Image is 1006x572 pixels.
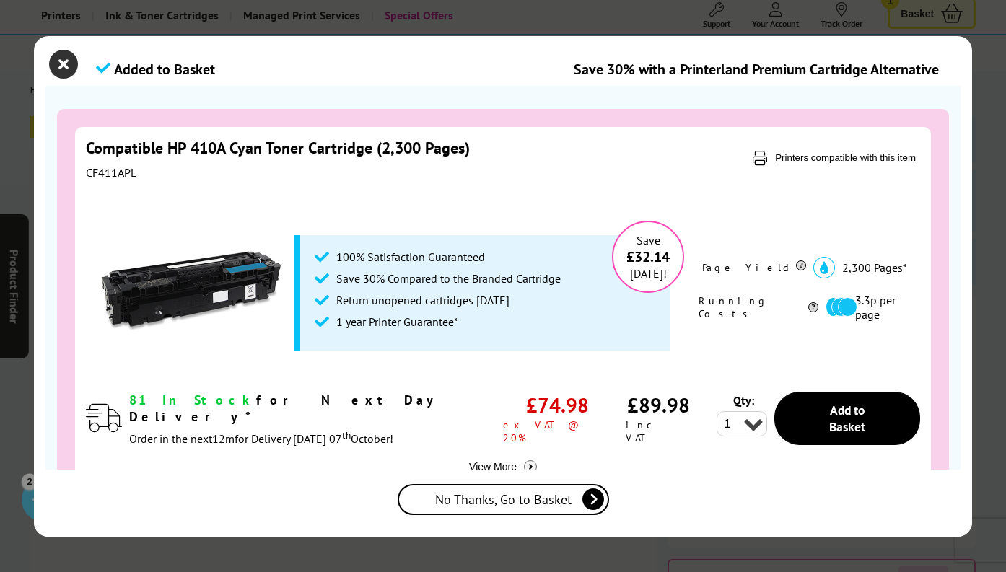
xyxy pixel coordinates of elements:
a: No Thanks, Go to Basket [398,484,609,515]
span: inc VAT [626,418,691,444]
span: No Thanks, Go to Basket [435,491,572,508]
button: close modal [53,53,74,75]
img: Compatible HP 410A Cyan Toner Cartridge (2,300 Pages) [100,201,281,382]
div: Running Costs [699,293,818,322]
span: 12m [212,431,235,446]
span: £74.98 [526,392,589,418]
li: 3.3p per page [826,293,907,322]
a: Compatible HP 410A Cyan Toner Cartridge (2,300 Pages) [86,138,470,158]
img: cyan_icon.svg [813,257,835,278]
div: modal_delivery [129,392,503,445]
div: CF411APL [86,165,727,180]
span: Qty: [733,393,754,408]
span: Save [637,233,660,247]
div: for Next Day Delivery* [129,392,503,425]
span: 2,300 Pages* [842,260,907,275]
span: £89.98 [627,392,690,418]
sup: th [342,428,351,441]
span: Save 30% Compared to the Branded Cartridge [336,271,561,286]
button: View More [465,459,541,474]
span: [DATE]! [630,266,667,281]
span: 81 In Stock [129,392,256,408]
span: Add to Basket [829,402,865,435]
span: 1 year Printer Guarantee* [336,314,458,329]
div: Save 30% with a Printerland Premium Cartridge Alternative [574,60,939,79]
span: 100% Satisfaction Guaranteed [336,250,485,264]
span: Order in the next for Delivery [DATE] 07 October! [129,431,393,446]
button: Printers compatible with this item [771,151,920,164]
span: View More [469,461,524,472]
span: ex VAT @ 20% [503,418,611,444]
img: more info [524,460,537,473]
span: Added to Basket [114,60,215,79]
span: Return unopened cartridges [DATE] [336,293,509,307]
span: £32.14 [626,247,670,266]
div: Page Yield [702,257,806,278]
